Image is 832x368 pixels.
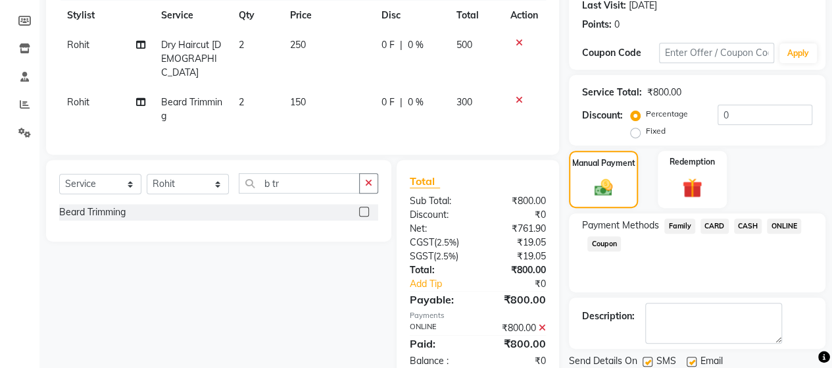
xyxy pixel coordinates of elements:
[410,250,433,262] span: SGST
[700,219,729,234] span: CARD
[400,95,403,109] span: |
[381,38,395,52] span: 0 F
[477,336,556,352] div: ₹800.00
[647,86,681,99] div: ₹800.00
[477,292,556,307] div: ₹800.00
[491,277,556,291] div: ₹0
[400,336,478,352] div: Paid:
[646,125,666,137] label: Fixed
[239,39,244,51] span: 2
[582,46,659,60] div: Coupon Code
[374,1,449,30] th: Disc
[456,39,472,51] span: 500
[239,173,360,194] input: Search or Scan
[408,95,424,109] span: 0 %
[582,309,635,323] div: Description:
[502,1,546,30] th: Action
[290,39,306,51] span: 250
[400,292,478,307] div: Payable:
[477,321,556,335] div: ₹800.00
[153,1,230,30] th: Service
[400,354,478,368] div: Balance :
[400,208,478,222] div: Discount:
[161,96,222,122] span: Beard Trimming
[67,96,89,108] span: Rohit
[477,222,556,236] div: ₹761.90
[436,251,456,261] span: 2.5%
[572,157,635,169] label: Manual Payment
[400,277,491,291] a: Add Tip
[400,321,478,335] div: ONLINE
[408,38,424,52] span: 0 %
[410,310,546,321] div: Payments
[582,86,642,99] div: Service Total:
[767,219,801,234] span: ONLINE
[290,96,306,108] span: 150
[646,108,688,120] label: Percentage
[400,236,478,250] div: ( )
[582,109,623,122] div: Discount:
[582,18,612,32] div: Points:
[449,1,502,30] th: Total
[437,237,456,248] span: 2.5%
[282,1,374,30] th: Price
[477,208,556,222] div: ₹0
[59,1,153,30] th: Stylist
[664,219,695,234] span: Family
[589,177,619,198] img: _cash.svg
[400,263,478,277] div: Total:
[582,219,659,232] span: Payment Methods
[239,96,244,108] span: 2
[231,1,282,30] th: Qty
[614,18,620,32] div: 0
[67,39,89,51] span: Rohit
[410,236,434,248] span: CGST
[400,222,478,236] div: Net:
[161,39,221,78] span: Dry Haircut [DEMOGRAPHIC_DATA]
[59,205,126,219] div: Beard Trimming
[400,250,478,263] div: ( )
[477,250,556,263] div: ₹19.05
[400,38,403,52] span: |
[676,176,708,200] img: _gift.svg
[477,263,556,277] div: ₹800.00
[670,156,715,168] label: Redemption
[779,43,817,63] button: Apply
[456,96,472,108] span: 300
[381,95,395,109] span: 0 F
[587,236,621,251] span: Coupon
[410,174,440,188] span: Total
[477,236,556,250] div: ₹19.05
[659,43,774,63] input: Enter Offer / Coupon Code
[477,354,556,368] div: ₹0
[734,219,762,234] span: CASH
[477,194,556,208] div: ₹800.00
[400,194,478,208] div: Sub Total:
